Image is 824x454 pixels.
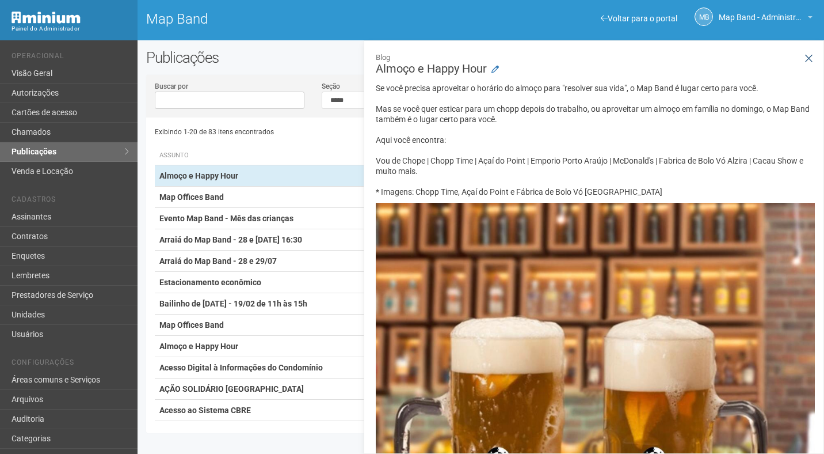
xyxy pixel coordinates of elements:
[376,52,815,63] small: Blog
[159,235,302,244] strong: Arraiá do Map Band - 28 e [DATE] 16:30
[159,171,238,180] strong: Almoço e Happy Hour
[376,104,815,124] div: Mas se você quer esticar para um chopp depois do trabalho, ou aproveitar um almoço em família no ...
[159,256,277,266] strong: Arraiá do Map Band - 28 e 29/07
[155,123,481,141] div: Exibindo 1-20 de 83 itens encontrados
[159,384,304,394] strong: AÇÃO SOLIDÁRIO [GEOGRAPHIC_DATA]
[159,406,251,415] strong: Acesso ao Sistema CBRE
[695,7,713,26] a: MB
[12,52,129,64] li: Operacional
[376,187,815,197] div: * Imagens: Chopp Time, Açaí do Point e Fábrica de Bolo Vó [GEOGRAPHIC_DATA]
[376,83,815,93] div: Se você precisa aproveitar o horário do almoço para "resolver sua vida", o Map Band é lugar certo...
[376,52,815,74] h3: Almoço e Happy Hour
[376,135,815,145] div: Aqui você encontra:
[155,81,188,92] label: Buscar por
[159,342,238,351] strong: Almoço e Happy Hour
[719,2,805,22] span: Map Band - Administração
[12,358,129,370] li: Configurações
[159,363,323,372] strong: Acesso Digital à Informações do Condomínio
[159,192,224,202] strong: Map Offices Band
[12,12,81,24] img: Minium
[155,146,378,165] th: Assunto
[601,14,677,23] a: Voltar para o portal
[159,320,224,330] strong: Map Offices Band
[146,49,415,66] h2: Publicações
[491,64,499,75] a: Modificar
[159,278,261,287] strong: Estacionamento econômico
[159,214,293,223] strong: Evento Map Band - Mês das crianças
[322,81,340,92] label: Seção
[719,14,812,24] a: Map Band - Administração
[159,299,307,308] strong: Bailinho de [DATE] - 19/02 de 11h às 15h
[146,12,472,27] h1: Map Band
[12,195,129,207] li: Cadastros
[12,24,129,34] div: Painel do Administrador
[376,156,815,176] div: Vou de Chope | Chopp Time | Açaí do Point | Emporio Porto Araújo | McDonald's | Fabrica de Bolo V...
